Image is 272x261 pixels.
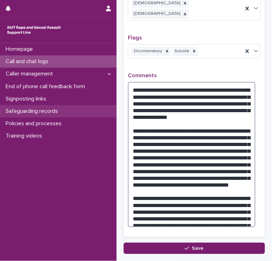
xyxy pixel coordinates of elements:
[192,246,204,251] span: Save
[3,58,54,65] p: Call and chat logs
[6,23,62,37] img: rhQMoQhaT3yELyF149Cw
[132,47,163,56] div: Discriminatory
[124,243,265,254] button: Save
[3,108,64,115] p: Safeguarding records
[128,35,142,41] span: Flags
[3,71,59,77] p: Caller management
[172,47,190,56] div: Suicide
[128,73,157,78] span: Comments
[3,96,52,102] p: Signposting links
[132,9,181,19] div: [DEMOGRAPHIC_DATA]
[3,120,67,127] p: Policies and processes
[3,46,39,53] p: Homepage
[3,83,91,90] p: End of phone call feedback form
[3,133,48,139] p: Training videos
